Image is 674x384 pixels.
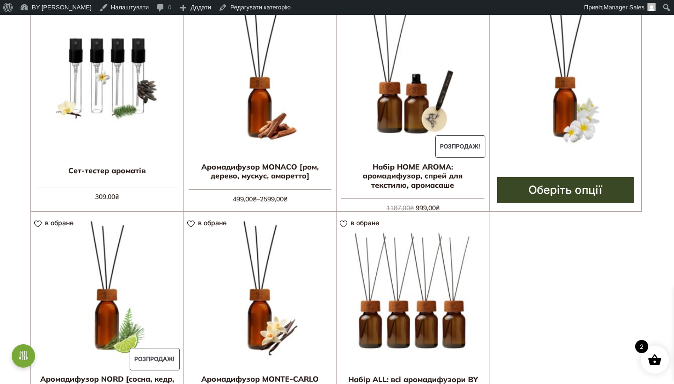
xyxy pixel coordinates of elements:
a: в обране [340,219,382,227]
h2: Сет-тестер ароматів [31,159,183,182]
span: в обране [198,219,227,227]
span: ₴ [410,204,414,212]
span: ₴ [284,195,287,203]
span: в обране [351,219,379,227]
a: Виберіть опції для " Аромадифузор FRANGIPANI OF BALI [білі квіти, зелене листя, персик, ананас, я... [497,177,634,203]
bdi: 499,00 [233,195,256,203]
h2: Набір HOME AROMA: аромадифузор, спрей для текстилю, аромасаше [337,159,489,193]
span: Manager Sales [604,4,645,11]
span: – [189,189,332,204]
span: ₴ [115,192,119,201]
img: unfavourite.svg [34,221,42,228]
bdi: 309,00 [95,192,119,201]
a: в обране [187,219,230,227]
bdi: 999,00 [416,204,440,212]
span: в обране [45,219,73,227]
a: в обране [34,219,77,227]
span: 2 [635,340,648,353]
bdi: 2599,00 [260,195,287,203]
img: unfavourite.svg [340,221,347,228]
img: unfavourite.svg [187,221,195,228]
bdi: 1187,00 [386,204,414,212]
h2: Аромадифузор MONACO [ром, дерево, мускус, амаретто] [184,159,337,184]
span: ₴ [253,195,256,203]
span: Розпродаж! [130,348,179,370]
span: Розпродаж! [435,135,485,158]
span: ₴ [436,204,440,212]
